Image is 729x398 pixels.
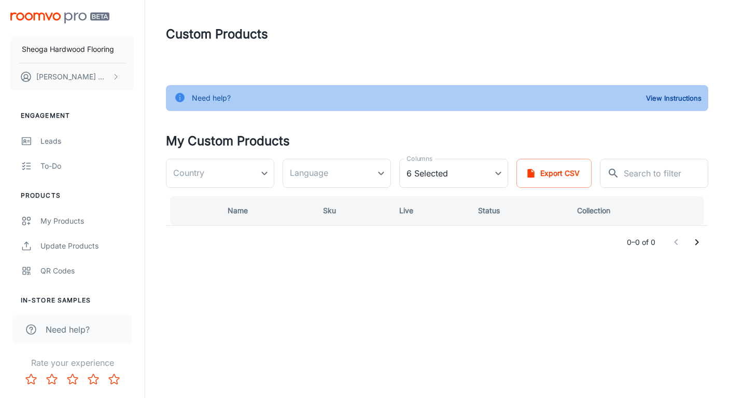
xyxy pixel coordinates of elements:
div: To-do [40,160,134,172]
div: QR Codes [40,265,134,277]
button: View Instructions [643,90,704,106]
h4: My Custom Products [166,132,708,150]
button: Go to next page [686,232,707,253]
button: Export CSV [516,159,592,188]
input: Search to filter [624,159,708,188]
th: Collection [569,196,708,225]
img: Roomvo PRO Beta [10,12,109,23]
button: [PERSON_NAME] McNama [10,63,134,90]
p: Sheoga Hardwood Flooring [22,44,114,55]
p: [PERSON_NAME] McNama [36,71,109,83]
div: 6 Selected [399,159,508,188]
div: My Products [40,215,134,227]
h1: Custom Products [166,25,268,44]
p: 0–0 of 0 [627,237,655,248]
th: Live [391,196,470,225]
div: Need help? [192,88,231,108]
th: Name [219,196,314,225]
label: Columns [406,154,432,163]
button: Sheoga Hardwood Flooring [10,36,134,63]
th: Status [470,196,569,225]
div: Leads [40,135,134,147]
th: Sku [315,196,391,225]
div: Update Products [40,240,134,252]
